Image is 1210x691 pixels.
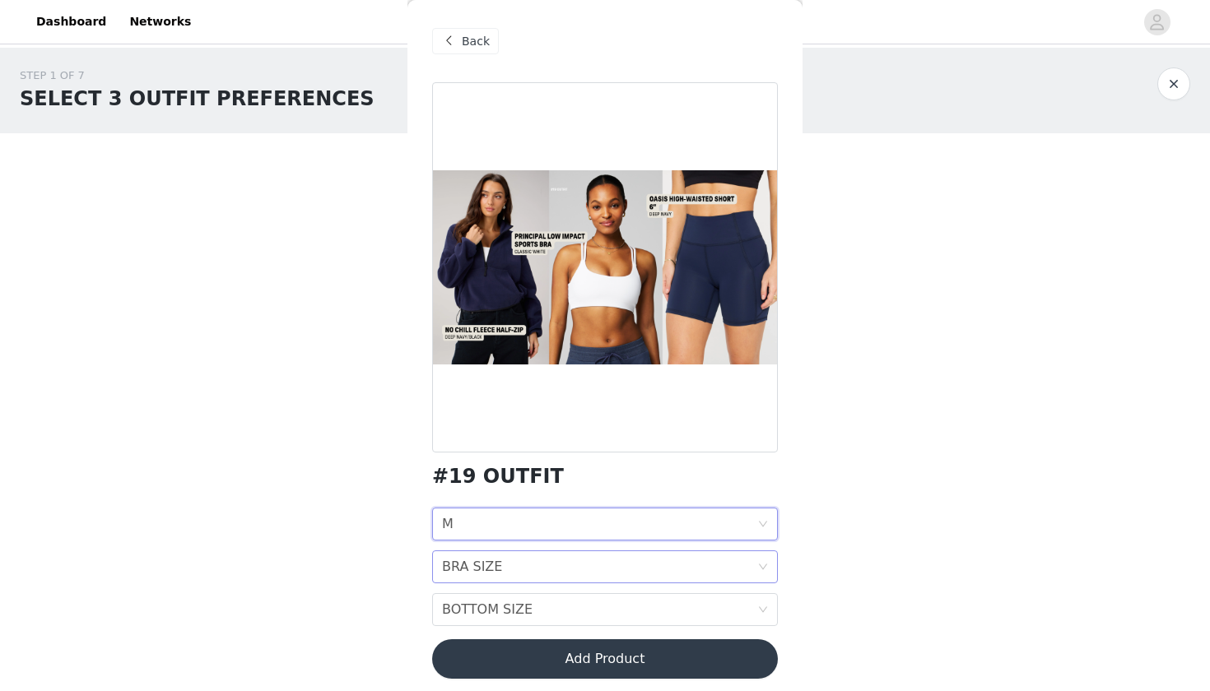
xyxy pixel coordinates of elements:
[26,3,116,40] a: Dashboard
[442,551,502,582] div: BRA SIZE
[432,639,778,679] button: Add Product
[462,33,490,50] span: Back
[20,67,375,84] div: STEP 1 OF 7
[432,466,564,488] h1: #19 OUTFIT
[20,84,375,114] h1: SELECT 3 OUTFIT PREFERENCES
[442,594,533,625] div: BOTTOM SIZE
[442,508,454,540] div: M
[1149,9,1165,35] div: avatar
[758,562,768,573] i: icon: down
[758,519,768,531] i: icon: down
[758,605,768,616] i: icon: down
[119,3,201,40] a: Networks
